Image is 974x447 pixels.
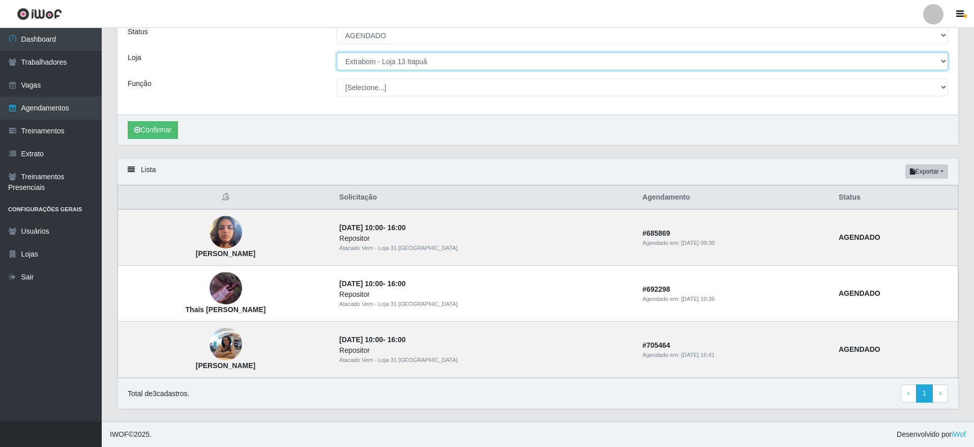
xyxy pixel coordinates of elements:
img: Thais Figueira da Silva Barros [210,272,242,304]
div: Atacado Vem - Loja 31 [GEOGRAPHIC_DATA] [339,356,630,365]
img: Elza Pereira dos Santos Vieira [210,211,242,254]
label: Loja [128,52,141,63]
time: 16:00 [388,336,406,344]
span: Desenvolvido por [897,429,966,440]
div: Lista [117,158,958,185]
strong: # 685869 [642,229,670,237]
p: Total de 3 cadastros. [128,388,189,399]
div: Agendado em: [642,295,827,303]
button: Confirmar [128,121,178,139]
div: Repositor [339,233,630,244]
img: Érika Cristina Reis de Souza [210,323,242,366]
time: [DATE] 10:00 [339,336,383,344]
span: ‹ [907,389,910,397]
time: 16:00 [388,280,406,288]
strong: AGENDADO [839,345,880,353]
strong: # 705464 [642,341,670,349]
strong: [PERSON_NAME] [196,249,255,258]
strong: AGENDADO [839,289,880,297]
a: iWof [952,430,966,438]
span: © 2025 . [110,429,152,440]
time: [DATE] 09:30 [681,240,715,246]
nav: pagination [901,384,948,403]
time: [DATE] 10:00 [339,280,383,288]
span: IWOF [110,430,129,438]
span: › [939,389,941,397]
strong: Thais [PERSON_NAME] [186,305,266,314]
div: Repositor [339,289,630,300]
strong: [PERSON_NAME] [196,361,255,370]
strong: - [339,336,405,344]
div: Atacado Vem - Loja 31 [GEOGRAPHIC_DATA] [339,300,630,309]
label: Status [128,26,148,37]
label: Função [128,78,152,89]
th: Solicitação [333,186,636,210]
a: 1 [916,384,933,403]
strong: # 692298 [642,285,670,293]
div: Agendado em: [642,351,827,359]
div: Agendado em: [642,239,827,247]
img: CoreUI Logo [17,8,62,20]
time: [DATE] 10:36 [681,296,715,302]
button: Exportar [905,164,948,179]
div: Repositor [339,345,630,356]
time: [DATE] 16:41 [681,352,715,358]
strong: AGENDADO [839,233,880,241]
strong: - [339,223,405,232]
th: Agendamento [636,186,833,210]
time: 16:00 [388,223,406,232]
strong: - [339,280,405,288]
time: [DATE] 10:00 [339,223,383,232]
a: Next [932,384,948,403]
th: Status [833,186,958,210]
a: Previous [901,384,917,403]
div: Atacado Vem - Loja 31 [GEOGRAPHIC_DATA] [339,244,630,253]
